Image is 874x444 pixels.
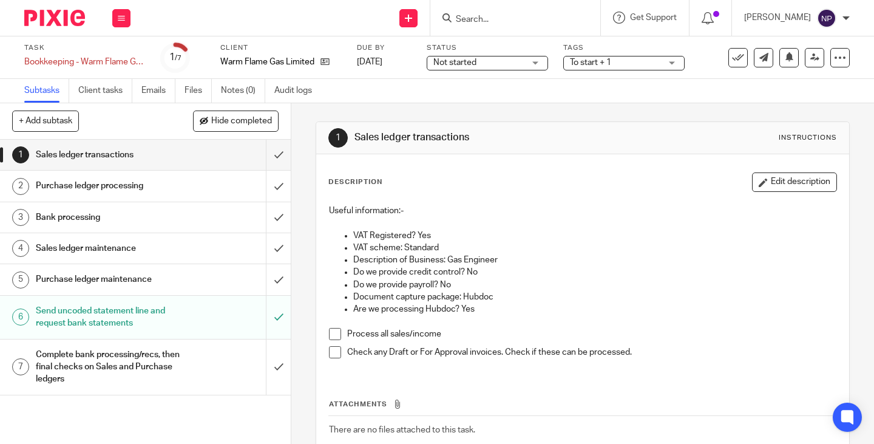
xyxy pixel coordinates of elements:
input: Search [455,15,564,26]
a: Audit logs [274,79,321,103]
span: Not started [433,58,476,67]
div: 1 [12,146,29,163]
a: Notes (0) [221,79,265,103]
a: Files [185,79,212,103]
p: Warm Flame Gas Limited [220,56,314,68]
h1: Sales ledger transactions [36,146,181,164]
div: Bookkeeping - Warm Flame Gas Limited - Xero [24,56,146,68]
a: Client tasks [78,79,132,103]
h1: Purchase ledger processing [36,177,181,195]
p: VAT scheme: Standard [353,242,836,254]
div: 3 [12,209,29,226]
img: Pixie [24,10,85,26]
p: [PERSON_NAME] [744,12,811,24]
p: Do we provide payroll? No [353,279,836,291]
p: Check any Draft or For Approval invoices. Check if these can be processed. [347,346,836,358]
label: Due by [357,43,412,53]
label: Tags [563,43,685,53]
a: Subtasks [24,79,69,103]
h1: Purchase ledger maintenance [36,270,181,289]
a: Emails [141,79,175,103]
div: 2 [12,178,29,195]
span: Hide completed [211,117,272,126]
p: Description [328,177,382,187]
button: Edit description [752,172,837,192]
span: To start + 1 [570,58,611,67]
img: svg%3E [817,9,836,28]
div: Instructions [779,133,837,143]
p: Process all sales/income [347,328,836,340]
div: 1 [169,50,181,64]
p: Document capture package: Hubdoc [353,291,836,303]
p: VAT Registered? Yes [353,230,836,242]
div: 4 [12,240,29,257]
h1: Sales ledger maintenance [36,239,181,258]
small: /7 [175,55,181,61]
div: 1 [328,128,348,148]
div: 7 [12,358,29,375]
h1: Sales ledger transactions [354,131,609,144]
label: Status [427,43,548,53]
button: Hide completed [193,111,279,131]
h1: Complete bank processing/recs, then final checks on Sales and Purchase ledgers [36,346,181,389]
span: There are no files attached to this task. [329,426,475,434]
span: Get Support [630,13,677,22]
div: 6 [12,309,29,326]
p: Do we provide credit control? No [353,266,836,278]
div: 5 [12,272,29,289]
p: Description of Business: Gas Engineer [353,254,836,266]
span: [DATE] [357,58,382,66]
label: Task [24,43,146,53]
button: + Add subtask [12,111,79,131]
label: Client [220,43,342,53]
p: Useful information:- [329,205,836,217]
span: Attachments [329,401,387,408]
h1: Bank processing [36,208,181,227]
h1: Send uncoded statement line and request bank statements [36,302,181,333]
p: Are we processing Hubdoc? Yes [353,303,836,315]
